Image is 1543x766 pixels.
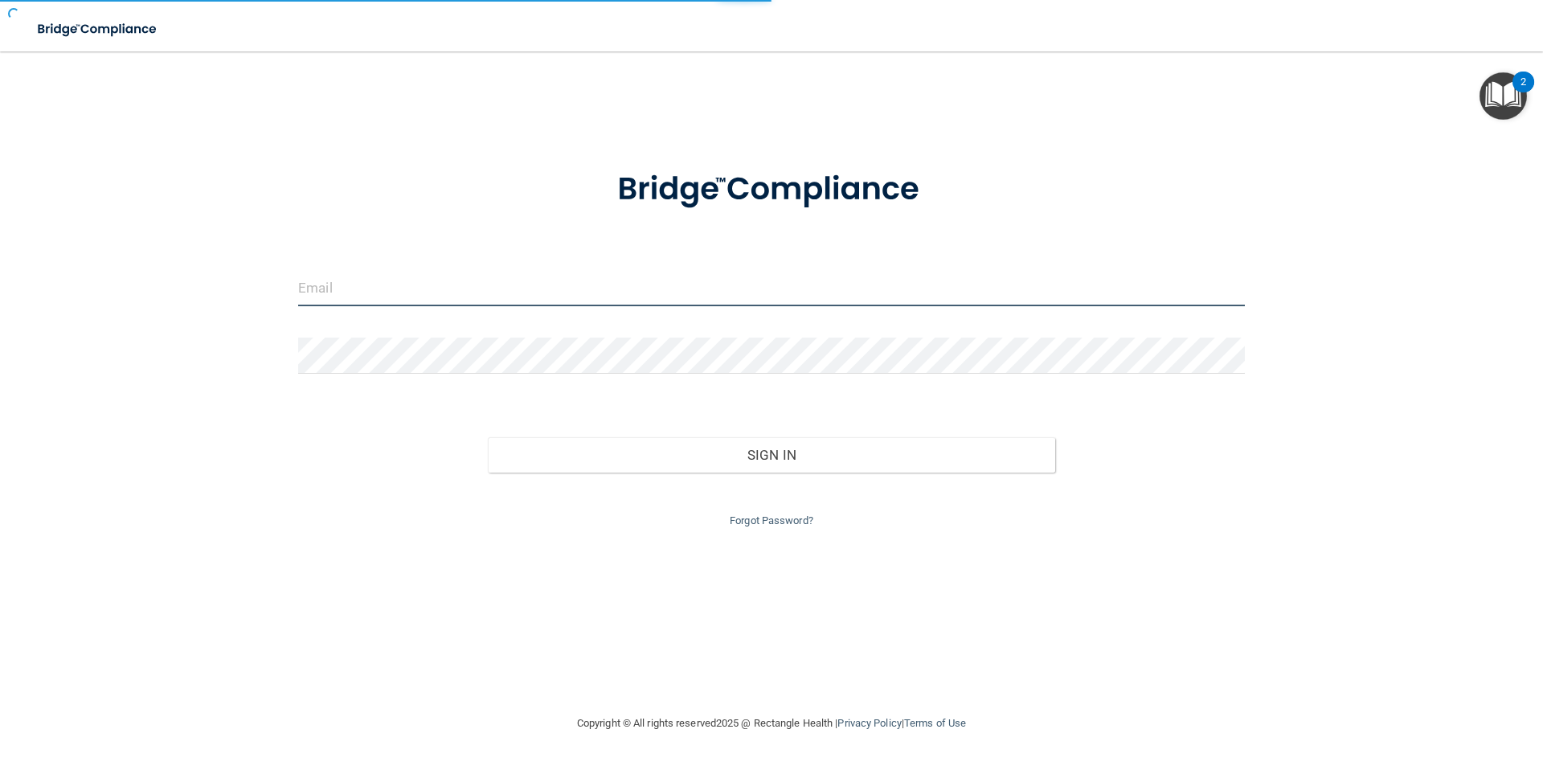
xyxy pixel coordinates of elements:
img: bridge_compliance_login_screen.278c3ca4.svg [24,13,172,46]
iframe: Drift Widget Chat Controller [1463,655,1524,716]
button: Sign In [488,437,1056,473]
a: Forgot Password? [730,514,813,526]
div: Copyright © All rights reserved 2025 @ Rectangle Health | | [478,698,1065,749]
button: Open Resource Center, 2 new notifications [1480,72,1527,120]
div: 2 [1520,82,1526,103]
input: Email [298,270,1245,306]
a: Terms of Use [904,717,966,729]
img: bridge_compliance_login_screen.278c3ca4.svg [584,148,959,231]
a: Privacy Policy [837,717,901,729]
